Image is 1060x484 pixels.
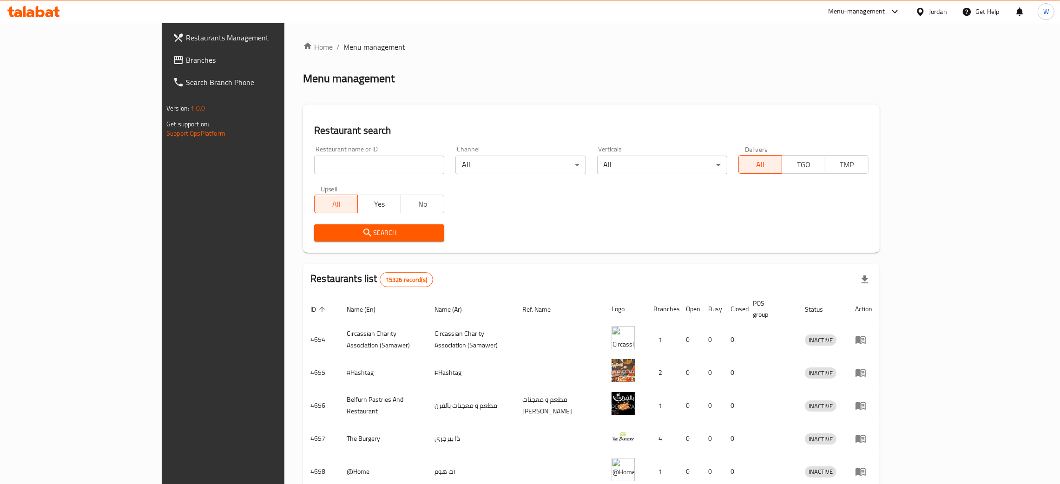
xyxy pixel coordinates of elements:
span: Restaurants Management [186,32,331,43]
span: INACTIVE [805,401,836,412]
h2: Menu management [303,71,395,86]
img: @Home [612,458,635,481]
th: Logo [604,295,646,323]
td: 0 [701,389,723,422]
span: All [743,158,778,171]
span: INACTIVE [805,434,836,445]
span: TGO [786,158,822,171]
label: Delivery [745,146,768,152]
span: Branches [186,54,331,65]
div: Menu [855,334,872,345]
img: #Hashtag [612,359,635,382]
span: INACTIVE [805,368,836,379]
td: 0 [701,323,723,356]
img: Belfurn Pastries And Restaurant [612,392,635,415]
span: Search [322,227,437,239]
button: All [314,195,358,213]
button: All [738,155,782,174]
a: Branches [165,49,339,71]
td: 0 [678,356,701,389]
span: Name (Ar) [435,304,474,315]
span: ID [310,304,328,315]
span: Search Branch Phone [186,77,331,88]
td: 0 [723,356,745,389]
span: INACTIVE [805,466,836,477]
a: Support.OpsPlatform [166,127,225,139]
span: 15326 record(s) [380,275,433,284]
span: No [405,197,441,211]
td: ​Circassian ​Charity ​Association​ (Samawer) [427,323,515,356]
td: 0 [723,323,745,356]
td: مطعم و معجنات [PERSON_NAME] [515,389,604,422]
div: All [597,156,727,174]
h2: Restaurant search [314,124,869,137]
span: W [1043,7,1049,17]
button: Yes [357,195,401,213]
span: Version: [166,102,189,114]
button: No [401,195,444,213]
td: 1 [646,389,678,422]
span: Ref. Name [522,304,563,315]
td: #Hashtag [339,356,427,389]
img: The Burgery [612,425,635,448]
div: Menu [855,367,872,378]
span: Status [805,304,835,315]
span: Name (En) [347,304,388,315]
div: INACTIVE [805,466,836,477]
td: مطعم و معجنات بالفرن [427,389,515,422]
div: All [455,156,586,174]
span: 1.0.0 [191,102,205,114]
td: 0 [723,389,745,422]
a: Restaurants Management [165,26,339,49]
td: 0 [701,356,723,389]
td: #Hashtag [427,356,515,389]
td: 0 [723,422,745,455]
a: Search Branch Phone [165,71,339,93]
span: All [318,197,354,211]
div: Export file [854,268,876,291]
td: Belfurn Pastries And Restaurant [339,389,427,422]
div: Total records count [380,272,433,287]
div: Menu [855,400,872,411]
label: Upsell [321,185,338,192]
td: 0 [701,422,723,455]
td: 0 [678,422,701,455]
td: ذا بيرجري [427,422,515,455]
input: Search for restaurant name or ID.. [314,156,444,174]
span: INACTIVE [805,335,836,346]
button: TMP [825,155,869,174]
td: 0 [678,389,701,422]
td: 1 [646,323,678,356]
td: 2 [646,356,678,389]
th: Action [848,295,880,323]
span: Get support on: [166,118,209,130]
button: Search [314,224,444,242]
div: Menu [855,466,872,477]
th: Branches [646,295,678,323]
th: Busy [701,295,723,323]
button: TGO [782,155,825,174]
h2: Restaurants list [310,272,433,287]
td: 4 [646,422,678,455]
img: ​Circassian ​Charity ​Association​ (Samawer) [612,326,635,349]
td: The Burgery [339,422,427,455]
span: TMP [829,158,865,171]
div: Menu-management [828,6,885,17]
span: Menu management [343,41,405,52]
nav: breadcrumb [303,41,880,52]
th: Open [678,295,701,323]
th: Closed [723,295,745,323]
span: POS group [753,298,786,320]
td: 0 [678,323,701,356]
div: Menu [855,433,872,444]
span: Yes [362,197,397,211]
div: Jordan [929,7,947,17]
td: ​Circassian ​Charity ​Association​ (Samawer) [339,323,427,356]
